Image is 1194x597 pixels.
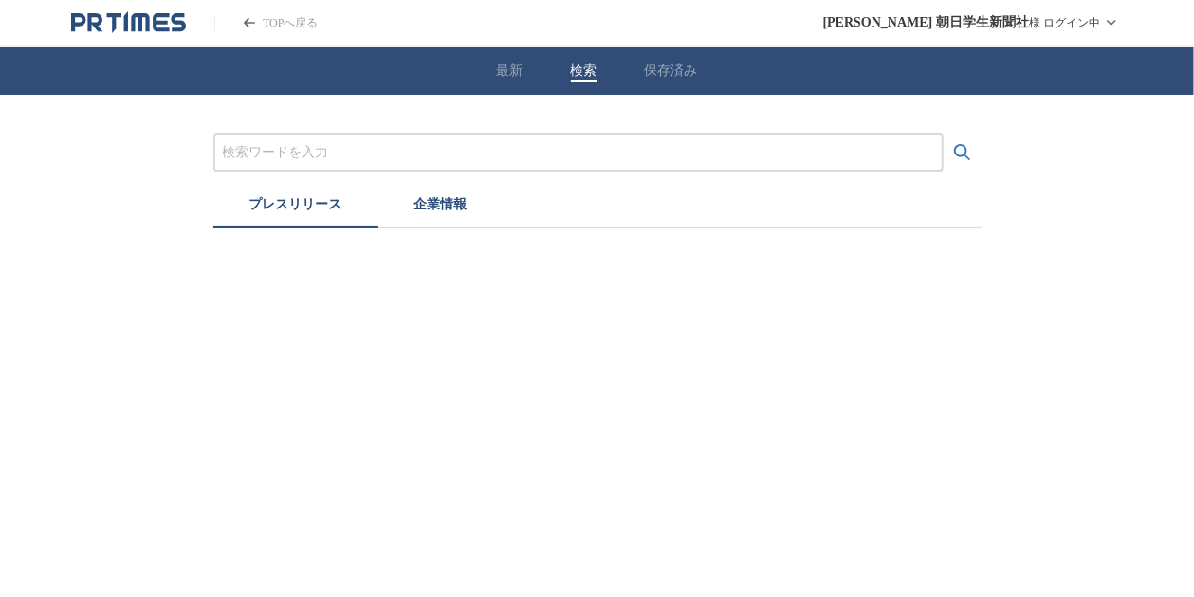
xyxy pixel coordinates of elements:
[223,142,934,163] input: プレスリリースおよび企業を検索する
[497,63,524,80] button: 最新
[71,11,186,34] a: PR TIMESのトップページはこちら
[214,15,318,31] a: PR TIMESのトップページはこちら
[213,187,378,228] button: プレスリリース
[823,14,1029,31] span: [PERSON_NAME] 朝日学生新聞社
[944,134,982,172] button: 検索する
[645,63,698,80] button: 保存済み
[571,63,597,80] button: 検索
[378,187,504,228] button: 企業情報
